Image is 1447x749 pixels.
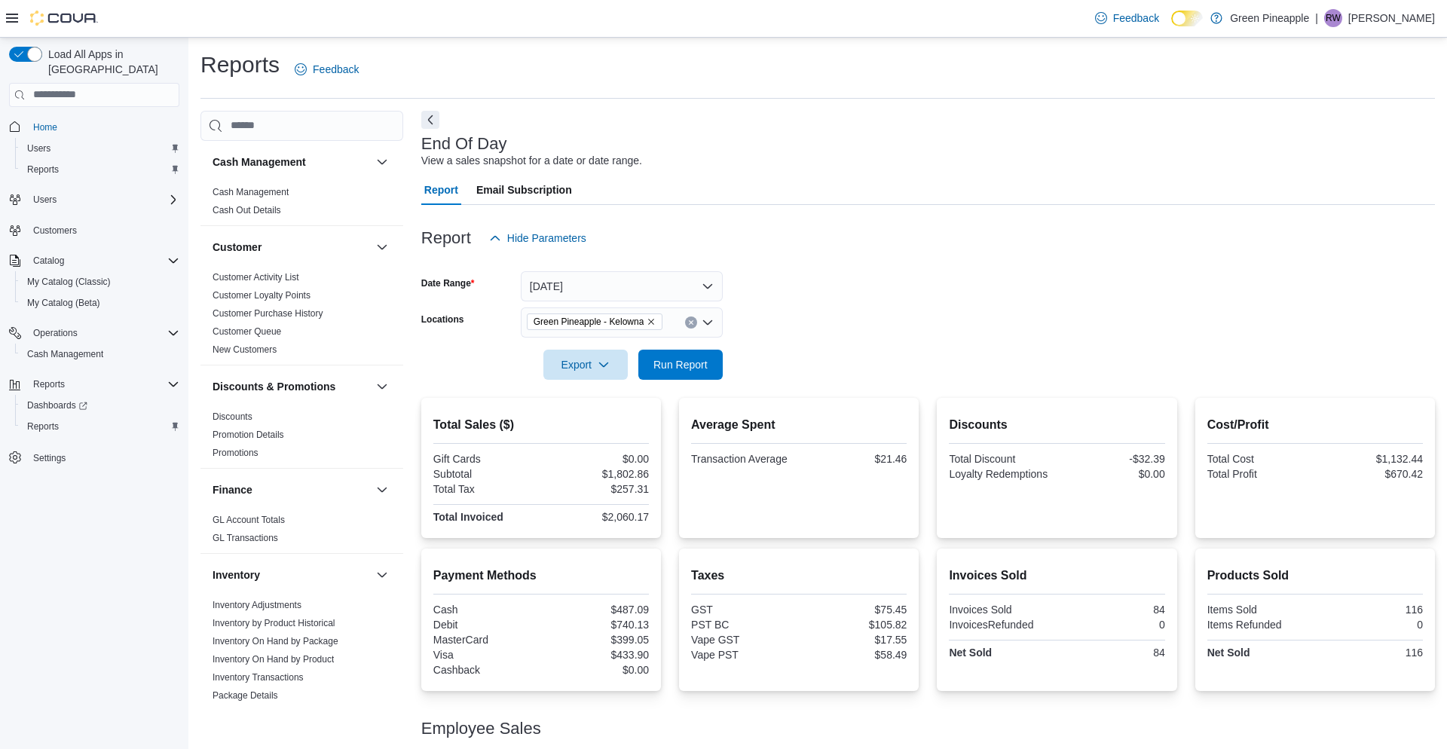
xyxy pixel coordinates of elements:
[483,223,592,253] button: Hide Parameters
[527,313,663,330] span: Green Pineapple - Kelowna
[27,375,179,393] span: Reports
[433,468,538,480] div: Subtotal
[3,446,185,468] button: Settings
[1318,453,1423,465] div: $1,132.44
[213,379,335,394] h3: Discounts & Promotions
[27,118,179,136] span: Home
[15,292,185,313] button: My Catalog (Beta)
[213,308,323,319] a: Customer Purchase History
[27,252,70,270] button: Catalog
[30,11,98,26] img: Cova
[27,449,72,467] a: Settings
[421,153,642,169] div: View a sales snapshot for a date or date range.
[213,567,370,582] button: Inventory
[424,175,458,205] span: Report
[21,345,179,363] span: Cash Management
[213,482,252,497] h3: Finance
[949,567,1164,585] h2: Invoices Sold
[691,604,796,616] div: GST
[373,566,391,584] button: Inventory
[213,448,259,458] a: Promotions
[213,290,311,301] a: Customer Loyalty Points
[21,273,117,291] a: My Catalog (Classic)
[213,599,301,611] span: Inventory Adjustments
[27,191,179,209] span: Users
[534,314,644,329] span: Green Pineapple - Kelowna
[213,411,252,423] span: Discounts
[1171,26,1172,27] span: Dark Mode
[691,416,907,434] h2: Average Spent
[313,62,359,77] span: Feedback
[421,720,541,738] h3: Employee Sales
[3,189,185,210] button: Users
[27,375,71,393] button: Reports
[27,448,179,466] span: Settings
[3,374,185,395] button: Reports
[213,690,278,701] a: Package Details
[949,416,1164,434] h2: Discounts
[1060,619,1165,631] div: 0
[949,619,1054,631] div: InvoicesRefunded
[213,635,338,647] span: Inventory On Hand by Package
[27,142,50,154] span: Users
[1113,11,1159,26] span: Feedback
[421,313,464,326] label: Locations
[691,619,796,631] div: PST BC
[33,225,77,237] span: Customers
[27,191,63,209] button: Users
[802,619,907,631] div: $105.82
[213,653,334,665] span: Inventory On Hand by Product
[433,453,538,465] div: Gift Cards
[1171,11,1203,26] input: Dark Mode
[691,453,796,465] div: Transaction Average
[9,110,179,508] nav: Complex example
[691,649,796,661] div: Vape PST
[213,240,370,255] button: Customer
[213,672,304,683] a: Inventory Transactions
[373,238,391,256] button: Customer
[1315,9,1318,27] p: |
[433,604,538,616] div: Cash
[1324,9,1342,27] div: Rhianna Wood
[21,294,179,312] span: My Catalog (Beta)
[802,649,907,661] div: $58.49
[27,221,179,240] span: Customers
[433,619,538,631] div: Debit
[213,344,277,356] span: New Customers
[200,183,403,225] div: Cash Management
[27,348,103,360] span: Cash Management
[213,617,335,629] span: Inventory by Product Historical
[213,600,301,610] a: Inventory Adjustments
[544,619,649,631] div: $740.13
[802,634,907,646] div: $17.55
[200,268,403,365] div: Customer
[949,604,1054,616] div: Invoices Sold
[200,511,403,553] div: Finance
[544,468,649,480] div: $1,802.86
[33,327,78,339] span: Operations
[433,483,538,495] div: Total Tax
[15,395,185,416] a: Dashboards
[213,689,278,702] span: Package Details
[3,323,185,344] button: Operations
[33,121,57,133] span: Home
[213,618,335,628] a: Inventory by Product Historical
[433,416,649,434] h2: Total Sales ($)
[1060,453,1165,465] div: -$32.39
[702,316,714,329] button: Open list of options
[213,289,311,301] span: Customer Loyalty Points
[213,186,289,198] span: Cash Management
[213,154,306,170] h3: Cash Management
[213,671,304,683] span: Inventory Transactions
[653,357,708,372] span: Run Report
[1207,647,1250,659] strong: Net Sold
[544,634,649,646] div: $399.05
[213,533,278,543] a: GL Transactions
[21,396,93,414] a: Dashboards
[1348,9,1435,27] p: [PERSON_NAME]
[544,483,649,495] div: $257.31
[433,634,538,646] div: MasterCard
[476,175,572,205] span: Email Subscription
[373,378,391,396] button: Discounts & Promotions
[433,567,649,585] h2: Payment Methods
